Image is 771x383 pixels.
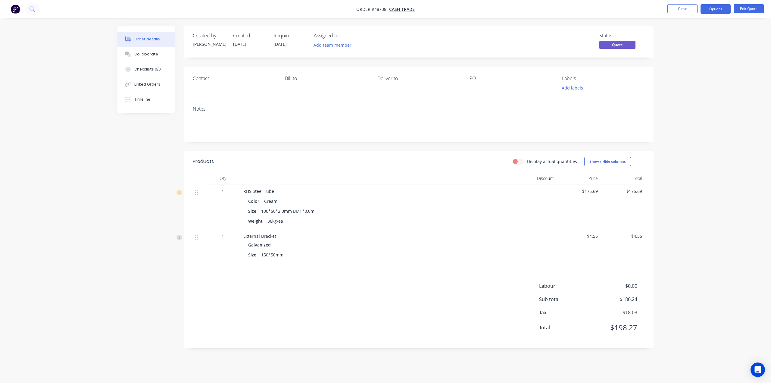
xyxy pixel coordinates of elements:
button: Close [667,4,698,13]
div: Status [599,33,645,39]
span: Labour [539,282,593,290]
img: Factory [11,5,20,14]
div: Price [556,172,601,184]
div: Assigned to [314,33,374,39]
span: $175.69 [559,188,598,194]
div: Order details [134,36,160,42]
button: Add team member [314,41,355,49]
span: [DATE] [233,41,246,47]
div: [PERSON_NAME] [193,41,226,47]
button: Collaborate [117,47,175,62]
div: Collaborate [134,52,158,57]
span: $0.00 [593,282,637,290]
span: RHS Steel Tube [243,188,274,194]
div: Color [248,197,262,206]
div: 100*50*2.0mm BMT*8.0m [259,207,317,215]
div: Bill to [285,76,367,81]
span: $4.55 [559,233,598,239]
div: Qty [205,172,241,184]
div: 36kg/ea [265,217,286,225]
div: Created [233,33,266,39]
button: Quote [599,41,635,50]
div: Discount [512,172,556,184]
span: $198.27 [593,322,637,333]
button: Order details [117,32,175,47]
div: Open Intercom Messenger [751,363,765,377]
span: Total [539,324,593,331]
span: Sub total [539,296,593,303]
a: Cash Trade [389,6,415,12]
button: Edit Quote [734,4,764,13]
div: Linked Orders [134,82,160,87]
button: Checklists 0/0 [117,62,175,77]
div: Size [248,250,259,259]
div: PO [470,76,552,81]
div: Timeline [134,97,150,102]
span: $180.24 [593,296,637,303]
span: External Bracket [243,233,276,239]
span: Tax [539,309,593,316]
button: Options [701,4,731,14]
button: Add labels [558,84,586,92]
div: Total [600,172,645,184]
span: 1 [222,188,224,194]
div: Checklists 0/0 [134,67,161,72]
span: $18.03 [593,309,637,316]
div: Galvanized [248,240,273,249]
span: Quote [599,41,635,49]
span: $175.69 [603,188,642,194]
div: Cream [262,197,280,206]
div: Size [248,207,259,215]
button: Linked Orders [117,77,175,92]
div: Notes [193,106,645,112]
div: Created by [193,33,226,39]
button: Show / Hide columns [584,157,631,166]
button: Timeline [117,92,175,107]
div: 150*50mm [259,250,286,259]
div: Deliver to [377,76,460,81]
span: [DATE] [273,41,287,47]
label: Display actual quantities [527,158,577,165]
span: $4.55 [603,233,642,239]
div: Contact [193,76,275,81]
div: Required [273,33,307,39]
div: Labels [562,76,645,81]
div: Weight [248,217,265,225]
span: 1 [222,233,224,239]
div: Products [193,158,214,165]
span: Order #48738 - [356,6,389,12]
button: Add team member [311,41,355,49]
